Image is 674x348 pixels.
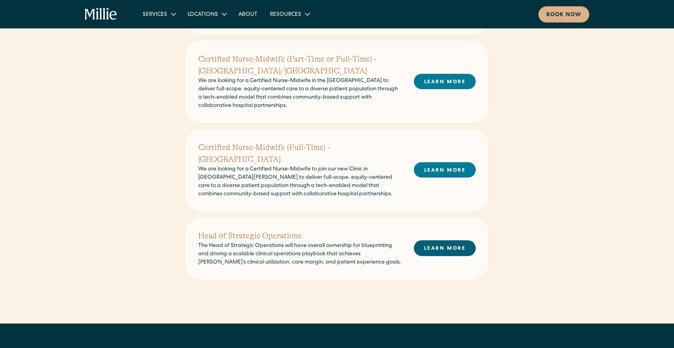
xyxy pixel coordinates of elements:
div: Locations [188,11,218,19]
a: About [232,7,264,21]
a: home [85,8,117,21]
h2: Head of Strategic Operations [198,230,401,242]
p: We are looking for a Certified Nurse-Midwife to join our new Clinic in [GEOGRAPHIC_DATA][PERSON_N... [198,165,401,198]
a: LEARN MORE [414,162,476,178]
a: LEARN MORE [414,240,476,256]
div: Resources [270,11,301,19]
h2: Certified Nurse-Midwife (Part-Time or Full-Time) - [GEOGRAPHIC_DATA]/[GEOGRAPHIC_DATA] [198,53,401,77]
div: Book now [546,11,581,19]
div: Services [143,11,167,19]
p: The Head of Strategic Operations will have overall ownership for blueprinting and driving a scala... [198,242,401,267]
div: Services [136,7,181,21]
p: We are looking for a Certified Nurse-Midwife in the [GEOGRAPHIC_DATA] to deliver full-scope, equi... [198,77,401,110]
h2: Certified Nurse-Midwife (Full-Time) - [GEOGRAPHIC_DATA] [198,142,401,165]
a: Book now [538,6,589,22]
div: Resources [264,7,315,21]
div: Locations [181,7,232,21]
a: LEARN MORE [414,74,476,89]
